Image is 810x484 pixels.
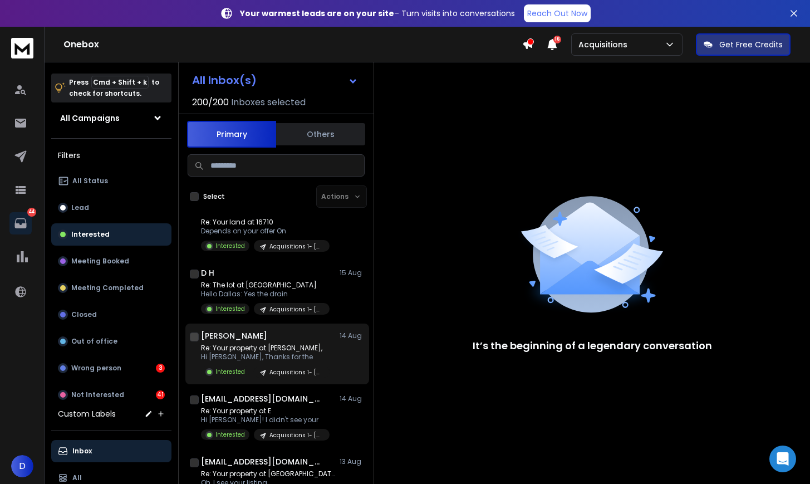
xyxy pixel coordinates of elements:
p: Re: Your property at [PERSON_NAME], [201,344,330,353]
p: Hello Dallas: Yes the drain [201,290,330,299]
p: Get Free Credits [719,39,783,50]
div: Open Intercom Messenger [769,446,796,472]
p: Interested [215,431,245,439]
p: Interested [71,230,110,239]
p: Interested [215,305,245,313]
p: Re: Your property at [GEOGRAPHIC_DATA] [201,470,335,478]
button: Get Free Credits [696,33,791,56]
button: D [11,455,33,477]
p: 13 Aug [340,457,365,466]
a: Reach Out Now [524,4,591,22]
p: 14 Aug [340,394,365,403]
button: Interested [51,223,171,246]
button: All Status [51,170,171,192]
p: Meeting Booked [71,257,129,266]
h1: [EMAIL_ADDRESS][DOMAIN_NAME] [201,456,323,467]
p: Re: The lot at [GEOGRAPHIC_DATA] [201,281,330,290]
div: 41 [156,390,165,399]
p: Wrong person [71,364,121,373]
button: Meeting Booked [51,250,171,272]
p: Re: Your property at E [201,407,330,415]
button: Meeting Completed [51,277,171,299]
h1: [PERSON_NAME] [201,330,267,341]
p: Not Interested [71,390,124,399]
p: Inbox [72,447,92,456]
label: Select [203,192,225,201]
button: All Campaigns [51,107,171,129]
h3: Custom Labels [58,408,116,419]
p: Re: Your land at 16710 [201,218,330,227]
p: Acquisitions 1- [US_STATE] [269,305,323,314]
p: It’s the beginning of a legendary conversation [473,338,712,354]
p: Meeting Completed [71,283,144,292]
p: All [72,473,82,482]
p: Reach Out Now [527,8,587,19]
h3: Filters [51,148,171,163]
h3: Inboxes selected [231,96,306,109]
p: Press to check for shortcuts. [69,77,159,99]
span: Cmd + Shift + k [91,76,149,89]
p: Interested [215,242,245,250]
p: Acquisitions 1- [US_STATE] [269,242,323,251]
h1: D H [201,267,214,278]
p: Interested [215,368,245,376]
span: 16 [553,36,561,43]
h1: All Campaigns [60,113,120,124]
button: Lead [51,197,171,219]
img: logo [11,38,33,58]
button: Primary [187,121,276,148]
p: Depends on your offer On [201,227,330,236]
p: All Status [72,177,108,185]
p: Closed [71,310,97,319]
p: 15 Aug [340,268,365,277]
h1: Onebox [63,38,522,51]
p: 14 Aug [340,331,365,340]
a: 44 [9,212,32,234]
p: Acquisitions 1- [US_STATE] [269,431,323,439]
button: Not Interested41 [51,384,171,406]
p: Hi [PERSON_NAME]! I didn't see your [201,415,330,424]
div: 3 [156,364,165,373]
h1: All Inbox(s) [192,75,257,86]
button: Wrong person3 [51,357,171,379]
button: Closed [51,304,171,326]
button: Others [276,122,365,146]
p: Out of office [71,337,117,346]
button: Out of office [51,330,171,353]
button: All Inbox(s) [183,69,367,91]
p: Hi [PERSON_NAME], Thanks for the [201,353,330,361]
p: 44 [27,208,36,217]
h1: [EMAIL_ADDRESS][DOMAIN_NAME] [201,393,323,404]
button: Inbox [51,440,171,462]
p: Acquisitions [578,39,632,50]
p: Lead [71,203,89,212]
p: Acquisitions 1- [US_STATE] [269,368,323,377]
p: – Turn visits into conversations [240,8,515,19]
strong: Your warmest leads are on your site [240,8,394,19]
span: 200 / 200 [192,96,229,109]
